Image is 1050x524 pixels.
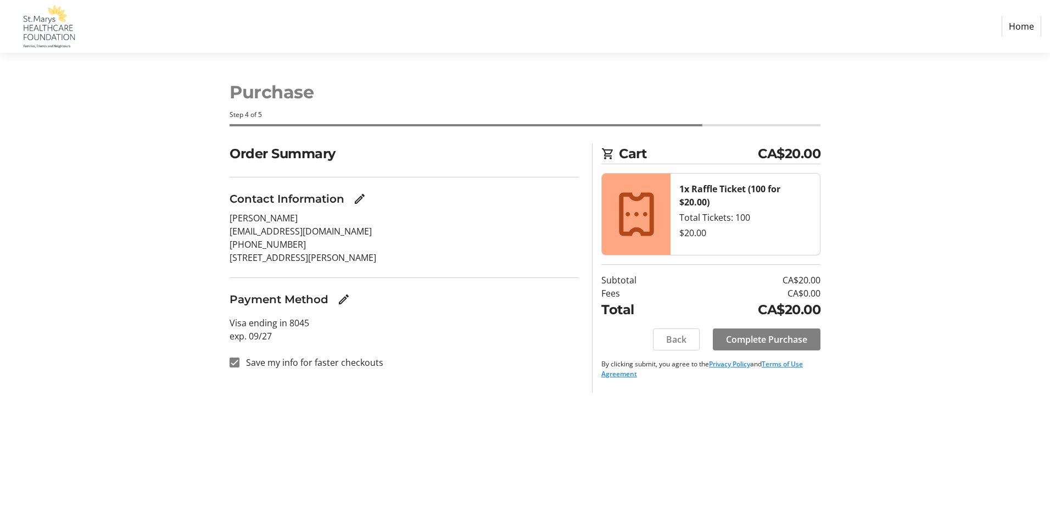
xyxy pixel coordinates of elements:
[680,287,820,300] td: CA$0.00
[230,191,344,207] h3: Contact Information
[333,288,355,310] button: Edit Payment Method
[601,359,820,379] p: By clicking submit, you agree to the and
[758,144,820,164] span: CA$20.00
[726,333,807,346] span: Complete Purchase
[230,110,820,120] div: Step 4 of 5
[239,356,383,369] label: Save my info for faster checkouts
[653,328,700,350] button: Back
[230,211,579,225] p: [PERSON_NAME]
[679,211,811,224] div: Total Tickets: 100
[230,251,579,264] p: [STREET_ADDRESS][PERSON_NAME]
[680,274,820,287] td: CA$20.00
[601,287,680,300] td: Fees
[601,300,680,320] td: Total
[680,300,820,320] td: CA$20.00
[709,359,750,369] a: Privacy Policy
[713,328,820,350] button: Complete Purchase
[601,359,803,378] a: Terms of Use Agreement
[230,316,579,343] p: Visa ending in 8045 exp. 09/27
[230,225,579,238] p: [EMAIL_ADDRESS][DOMAIN_NAME]
[230,291,328,308] h3: Payment Method
[9,4,87,48] img: St. Marys Healthcare Foundation's Logo
[679,226,811,239] div: $20.00
[230,238,579,251] p: [PHONE_NUMBER]
[619,144,758,164] span: Cart
[666,333,686,346] span: Back
[349,188,371,210] button: Edit Contact Information
[230,144,579,164] h2: Order Summary
[1002,16,1041,37] a: Home
[679,183,780,208] strong: 1x Raffle Ticket (100 for $20.00)
[601,274,680,287] td: Subtotal
[230,79,820,105] h1: Purchase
